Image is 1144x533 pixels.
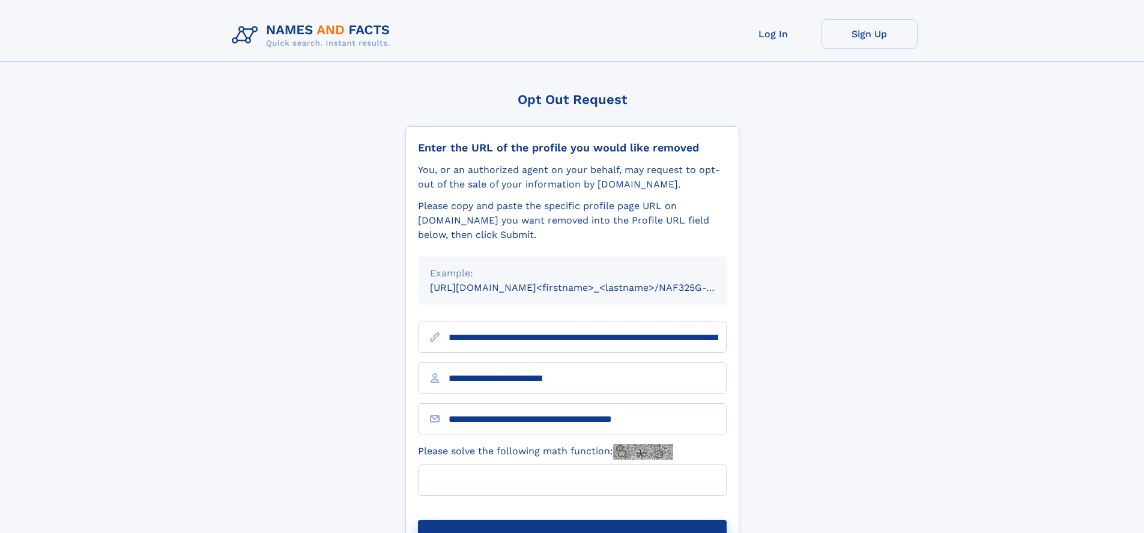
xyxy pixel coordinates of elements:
small: [URL][DOMAIN_NAME]<firstname>_<lastname>/NAF325G-xxxxxxxx [430,282,749,293]
div: You, or an authorized agent on your behalf, may request to opt-out of the sale of your informatio... [418,163,727,192]
div: Enter the URL of the profile you would like removed [418,141,727,154]
div: Please copy and paste the specific profile page URL on [DOMAIN_NAME] you want removed into the Pr... [418,199,727,242]
div: Example: [430,266,715,281]
a: Sign Up [822,19,918,49]
div: Opt Out Request [405,92,739,107]
img: Logo Names and Facts [227,19,400,52]
label: Please solve the following math function: [418,444,673,460]
a: Log In [725,19,822,49]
